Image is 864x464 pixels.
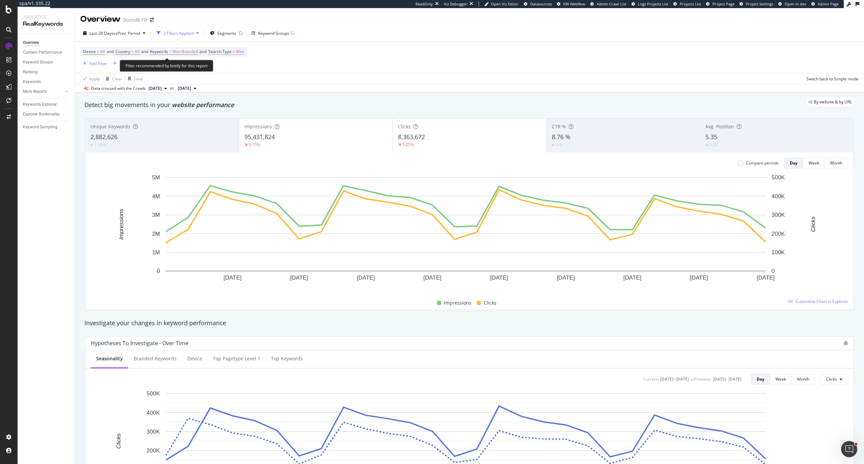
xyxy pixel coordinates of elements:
span: = [97,49,99,54]
span: All [100,47,105,56]
button: [DATE] [175,84,199,93]
button: Month [792,374,815,385]
div: Doctolib FR [123,17,147,23]
a: Admin Crawl List [590,1,626,7]
span: Avg. Position [705,123,734,130]
button: Apply [80,73,100,84]
span: and [107,49,114,54]
iframe: Intercom live chat [841,441,857,457]
div: Add Filter [89,61,107,67]
text: [DATE] [623,275,642,281]
button: Clicks [820,374,848,385]
a: KW Webflow [557,1,585,7]
text: 500K [146,390,160,397]
span: 2025 Aug. 8th [148,85,162,92]
div: Month [797,376,809,382]
span: Clicks [826,376,837,382]
text: 100K [772,249,785,256]
div: Keyword Sampling [23,124,57,131]
span: 8.76 % [552,133,570,141]
div: vs Previous : [690,376,711,382]
div: 2 Filters Applied [163,30,193,36]
img: Equal [90,144,93,146]
span: Clicks [398,123,411,130]
span: = [131,49,134,54]
span: Segments [217,30,236,36]
button: Add Filter Group [110,59,150,68]
a: Explorer Bookmarks [23,111,70,118]
a: Open in dev [778,1,806,7]
div: legacy label [806,97,855,107]
div: [DATE] - [DATE] [660,376,689,382]
div: Switch back to Simple mode [806,76,859,82]
span: Search Type [208,49,232,54]
a: Admin Page [811,1,839,7]
span: Admin Crawl List [597,1,626,6]
a: Datasources [524,1,552,7]
a: Open Viz Editor [484,1,519,7]
button: Week [770,374,792,385]
span: CTR % [552,123,566,130]
span: Impressions [244,123,272,130]
span: vs Prev. Period [113,30,140,36]
div: Device [187,355,202,362]
text: Clicks [115,433,122,449]
text: 400K [146,409,160,416]
text: 0 [157,268,160,274]
span: 5.35 [705,133,717,141]
text: [DATE] [223,275,242,281]
text: 300K [772,212,785,218]
text: [DATE] [357,275,375,281]
button: Save [125,73,143,84]
span: = [233,49,235,54]
span: 8,363,672 [398,133,425,141]
img: Equal [705,144,708,146]
text: 200K [772,231,785,237]
div: A chart. [91,174,841,291]
a: Keyword Sampling [23,124,70,131]
div: Keyword Groups [23,59,53,66]
a: Ranking [23,69,70,76]
button: Segments [207,28,239,38]
text: [DATE] [424,275,442,281]
a: Overview [23,39,70,46]
div: Compare periods [746,160,779,166]
span: Open Viz Editor [491,1,519,6]
div: RealKeywords [23,20,69,28]
div: Top pagetype Level 1 [213,355,260,362]
div: Overview [23,39,39,46]
text: 3M [152,212,160,218]
span: Open in dev [785,1,806,6]
span: Country [115,49,130,54]
div: bug [843,341,848,345]
span: Clicks [484,299,496,307]
div: Top Keywords [271,355,303,362]
span: Projects List [680,1,701,6]
span: Impressions [444,299,471,307]
text: [DATE] [557,275,575,281]
span: 95,431,824 [244,133,275,141]
div: Content Performance [23,49,62,56]
div: Apply [89,76,100,82]
div: 0.41 [556,142,564,148]
span: Project Page [712,1,734,6]
div: Save [134,76,143,82]
text: 4M [152,193,160,200]
button: Last 28 DaysvsPrev. Period [80,28,148,38]
text: 1M [152,249,160,256]
div: Keywords [23,78,41,85]
span: Web [236,47,244,56]
span: = [169,49,171,54]
a: Projects List [673,1,701,7]
text: [DATE] [757,275,775,281]
span: Non-Branded [172,47,198,56]
a: Logs Projects List [631,1,668,7]
text: Clicks [810,216,816,232]
img: Equal [552,144,555,146]
button: Day [784,158,803,169]
div: Clear [112,76,122,82]
div: Overview [80,14,120,25]
div: Day [790,160,798,166]
a: More Reports [23,88,63,95]
span: Last 28 Days [89,30,113,36]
